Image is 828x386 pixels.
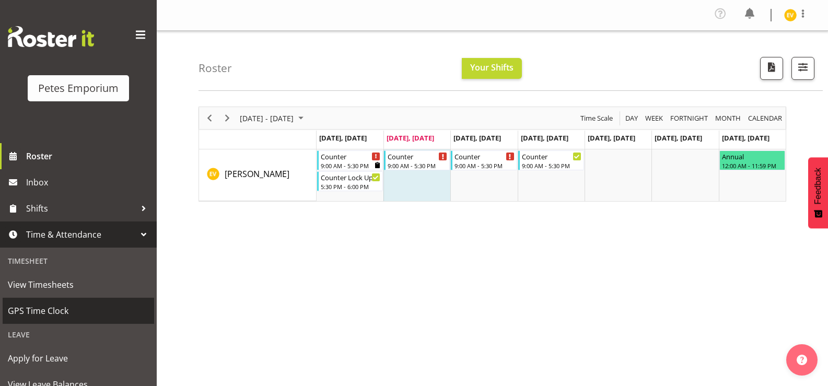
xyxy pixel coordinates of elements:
[225,168,289,180] a: [PERSON_NAME]
[317,171,383,191] div: Eva Vailini"s event - Counter Lock Up Begin From Monday, September 1, 2025 at 5:30:00 PM GMT+12:0...
[791,57,814,80] button: Filter Shifts
[669,112,710,125] button: Fortnight
[220,112,235,125] button: Next
[387,133,434,143] span: [DATE], [DATE]
[238,112,308,125] button: September 01 - 07, 2025
[38,80,119,96] div: Petes Emporium
[317,150,383,170] div: Eva Vailini"s event - Counter Begin From Monday, September 1, 2025 at 9:00:00 AM GMT+12:00 Ends A...
[747,112,784,125] button: Month
[26,148,151,164] span: Roster
[453,133,501,143] span: [DATE], [DATE]
[321,172,380,182] div: Counter Lock Up
[719,150,785,170] div: Eva Vailini"s event - Annual Begin From Sunday, September 7, 2025 at 12:00:00 AM GMT+12:00 Ends A...
[470,62,514,73] span: Your Shifts
[388,151,447,161] div: Counter
[3,345,154,371] a: Apply for Leave
[199,107,786,202] div: Timeline Week of September 2, 2025
[644,112,665,125] button: Timeline Week
[747,112,783,125] span: calendar
[714,112,743,125] button: Timeline Month
[644,112,664,125] span: Week
[321,182,380,191] div: 5:30 PM - 6:00 PM
[624,112,639,125] span: Day
[760,57,783,80] button: Download a PDF of the roster according to the set date range.
[321,151,380,161] div: Counter
[722,133,769,143] span: [DATE], [DATE]
[199,149,317,201] td: Eva Vailini resource
[522,151,581,161] div: Counter
[813,168,823,204] span: Feedback
[388,161,447,170] div: 9:00 AM - 5:30 PM
[8,26,94,47] img: Rosterit website logo
[454,161,514,170] div: 9:00 AM - 5:30 PM
[201,107,218,129] div: Previous
[26,227,136,242] span: Time & Attendance
[454,151,514,161] div: Counter
[784,9,797,21] img: eva-vailini10223.jpg
[722,151,783,161] div: Annual
[588,133,635,143] span: [DATE], [DATE]
[669,112,709,125] span: Fortnight
[722,161,783,170] div: 12:00 AM - 11:59 PM
[808,157,828,228] button: Feedback - Show survey
[518,150,584,170] div: Eva Vailini"s event - Counter Begin From Thursday, September 4, 2025 at 9:00:00 AM GMT+12:00 Ends...
[26,174,151,190] span: Inbox
[579,112,614,125] span: Time Scale
[384,150,450,170] div: Eva Vailini"s event - Counter Begin From Tuesday, September 2, 2025 at 9:00:00 AM GMT+12:00 Ends ...
[239,112,295,125] span: [DATE] - [DATE]
[451,150,517,170] div: Eva Vailini"s event - Counter Begin From Wednesday, September 3, 2025 at 9:00:00 AM GMT+12:00 End...
[714,112,742,125] span: Month
[199,62,232,74] h4: Roster
[655,133,702,143] span: [DATE], [DATE]
[317,149,786,201] table: Timeline Week of September 2, 2025
[319,133,367,143] span: [DATE], [DATE]
[522,161,581,170] div: 9:00 AM - 5:30 PM
[3,250,154,272] div: Timesheet
[8,277,149,293] span: View Timesheets
[462,58,522,79] button: Your Shifts
[579,112,615,125] button: Time Scale
[3,298,154,324] a: GPS Time Clock
[3,324,154,345] div: Leave
[8,350,149,366] span: Apply for Leave
[8,303,149,319] span: GPS Time Clock
[203,112,217,125] button: Previous
[321,161,380,170] div: 9:00 AM - 5:30 PM
[797,355,807,365] img: help-xxl-2.png
[624,112,640,125] button: Timeline Day
[3,272,154,298] a: View Timesheets
[521,133,568,143] span: [DATE], [DATE]
[26,201,136,216] span: Shifts
[218,107,236,129] div: Next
